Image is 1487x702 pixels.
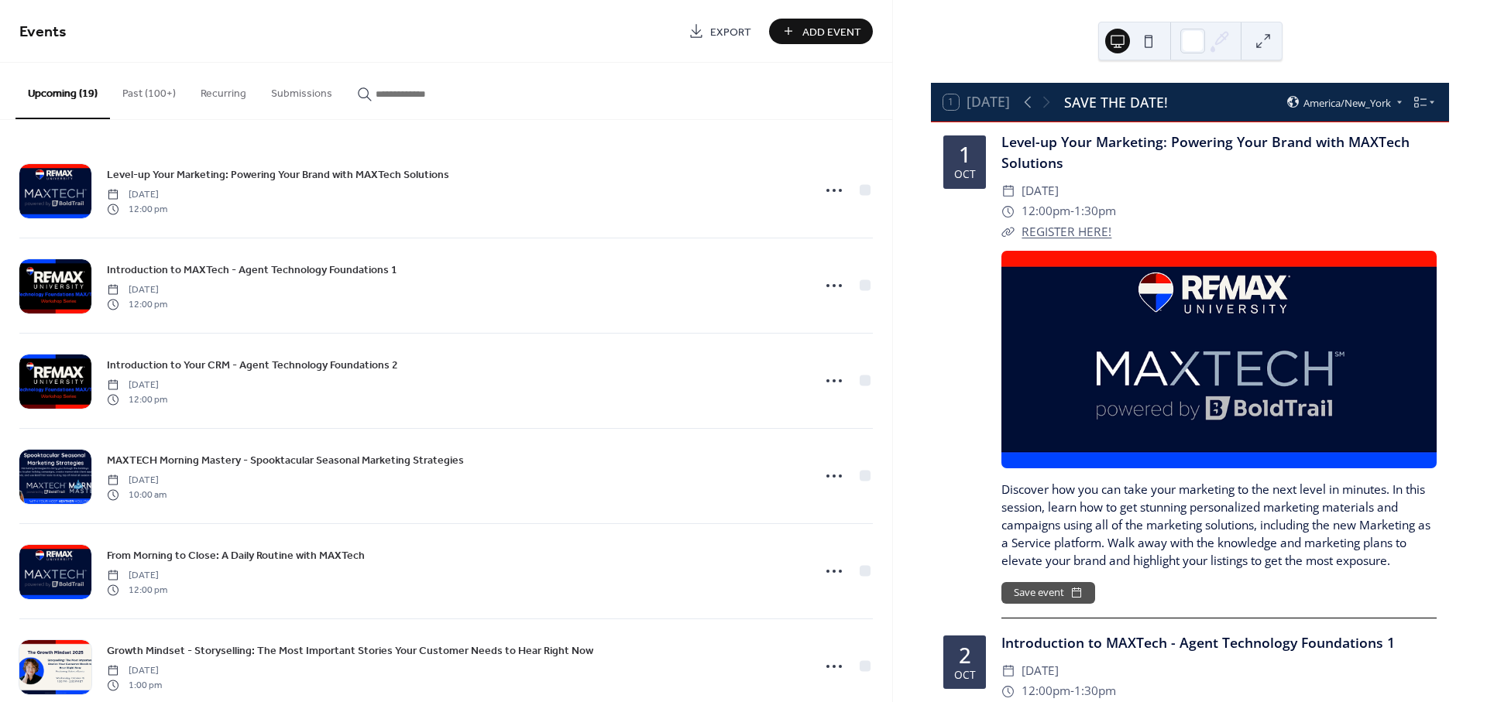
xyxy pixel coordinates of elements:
[107,202,167,216] span: 12:00 pm
[1022,681,1070,701] span: 12:00pm
[959,645,971,666] div: 2
[110,63,188,118] button: Past (100+)
[259,63,345,118] button: Submissions
[1001,661,1015,681] div: ​
[1022,181,1059,201] span: [DATE]
[107,188,167,202] span: [DATE]
[107,262,397,279] span: Introduction to MAXTech - Agent Technology Foundations 1
[107,546,365,564] a: From Morning to Close: A Daily Routine with MAXTech
[1022,201,1070,221] span: 12:00pm
[1001,222,1015,242] div: ​
[802,24,861,40] span: Add Event
[959,144,971,166] div: 1
[107,166,449,183] a: Level-up Your Marketing: Powering Your Brand with MAXTech Solutions
[1303,98,1391,108] span: America/New_York
[107,283,167,297] span: [DATE]
[1001,181,1015,201] div: ​
[107,642,593,659] a: Growth Mindset - Storyselling: The Most Important Stories Your Customer Needs to Hear Right Now
[1070,681,1074,701] span: -
[1022,661,1059,681] span: [DATE]
[1001,582,1095,604] button: Save event
[107,378,167,392] span: [DATE]
[1074,201,1116,221] span: 1:30pm
[1001,132,1410,171] a: Level-up Your Marketing: Powering Your Brand with MAXTech Solutions
[1001,633,1395,652] a: Introduction to MAXTech - Agent Technology Foundations 1
[1001,481,1437,570] div: Discover how you can take your marketing to the next level in minutes. In this session, learn how...
[19,17,67,47] span: Events
[1070,201,1074,221] span: -
[107,167,449,183] span: Level-up Your Marketing: Powering Your Brand with MAXTech Solutions
[107,474,167,488] span: [DATE]
[188,63,259,118] button: Recurring
[1064,92,1168,112] div: SAVE THE DATE!
[107,453,464,469] span: MAXTECH Morning Mastery - Spooktacular Seasonal Marketing Strategies
[1001,201,1015,221] div: ​
[107,392,167,406] span: 12:00 pm
[107,261,397,279] a: Introduction to MAXTech - Agent Technology Foundations 1
[107,358,398,374] span: Introduction to Your CRM - Agent Technology Foundations 2
[107,583,167,597] span: 12:00 pm
[954,169,976,180] div: Oct
[1074,681,1116,701] span: 1:30pm
[1022,224,1111,240] a: REGISTER HERE!
[107,678,162,692] span: 1:00 pm
[710,24,751,40] span: Export
[107,643,593,659] span: Growth Mindset - Storyselling: The Most Important Stories Your Customer Needs to Hear Right Now
[15,63,110,119] button: Upcoming (19)
[107,548,365,564] span: From Morning to Close: A Daily Routine with MAXTech
[1001,681,1015,701] div: ​
[107,569,167,583] span: [DATE]
[107,488,167,502] span: 10:00 am
[107,356,398,374] a: Introduction to Your CRM - Agent Technology Foundations 2
[107,451,464,469] a: MAXTECH Morning Mastery - Spooktacular Seasonal Marketing Strategies
[107,664,162,678] span: [DATE]
[677,19,763,44] a: Export
[954,669,976,680] div: Oct
[107,297,167,311] span: 12:00 pm
[769,19,873,44] button: Add Event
